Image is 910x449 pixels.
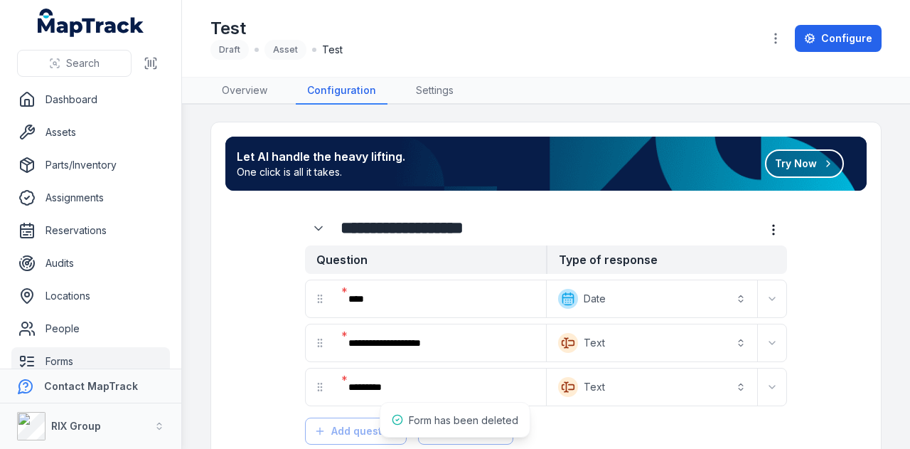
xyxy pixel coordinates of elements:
a: Locations [11,282,170,310]
div: drag [306,329,334,357]
button: Expand [761,376,783,398]
div: :rj6:-form-item-label [337,371,543,403]
a: People [11,315,170,343]
div: :rj0:-form-item-label [337,327,543,359]
button: Search [17,50,132,77]
a: Overview [210,78,279,105]
div: drag [306,373,334,401]
a: Settings [405,78,465,105]
div: :rii:-form-item-label [305,215,335,242]
button: Expand [761,287,783,310]
a: Dashboard [11,85,170,114]
a: MapTrack [38,9,144,37]
a: Assignments [11,184,170,212]
a: Configuration [296,78,387,105]
button: Date [550,283,754,315]
strong: RIX Group [51,420,101,432]
div: Asset [264,40,306,60]
div: drag [306,285,334,313]
svg: drag [314,337,326,349]
a: Forms [11,347,170,376]
h1: Test [210,17,343,40]
svg: drag [314,293,326,305]
strong: Contact MapTrack [44,380,138,392]
a: Audits [11,249,170,278]
a: Reservations [11,216,170,245]
span: Search [66,56,100,70]
span: Form has been deleted [409,414,518,426]
svg: drag [314,381,326,393]
button: more-detail [760,216,787,243]
a: Configure [795,25,882,52]
button: Expand [305,215,332,242]
button: Expand [761,332,783,354]
div: :riq:-form-item-label [337,283,543,315]
span: Test [322,43,343,57]
strong: Question [305,245,546,274]
div: Draft [210,40,249,60]
a: Assets [11,118,170,147]
button: Try Now [765,149,844,178]
a: Parts/Inventory [11,151,170,179]
button: Text [550,371,754,403]
span: One click is all it takes. [237,165,405,179]
strong: Let AI handle the heavy lifting. [237,148,405,165]
button: Text [550,327,754,359]
strong: Type of response [546,245,787,274]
